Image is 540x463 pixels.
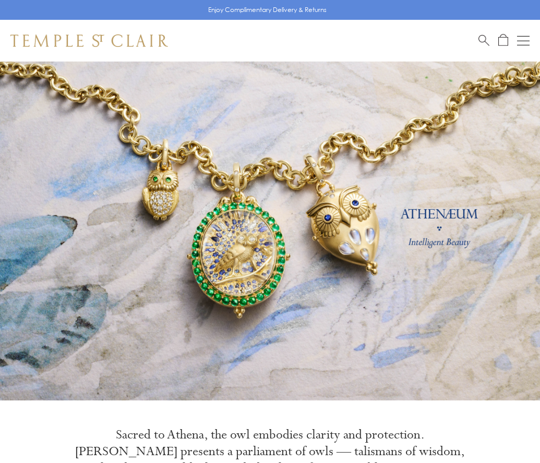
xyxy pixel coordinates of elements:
img: Temple St. Clair [10,34,168,47]
p: Enjoy Complimentary Delivery & Returns [208,5,327,15]
button: Open navigation [517,34,530,47]
a: Search [478,34,489,47]
a: Open Shopping Bag [498,34,508,47]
